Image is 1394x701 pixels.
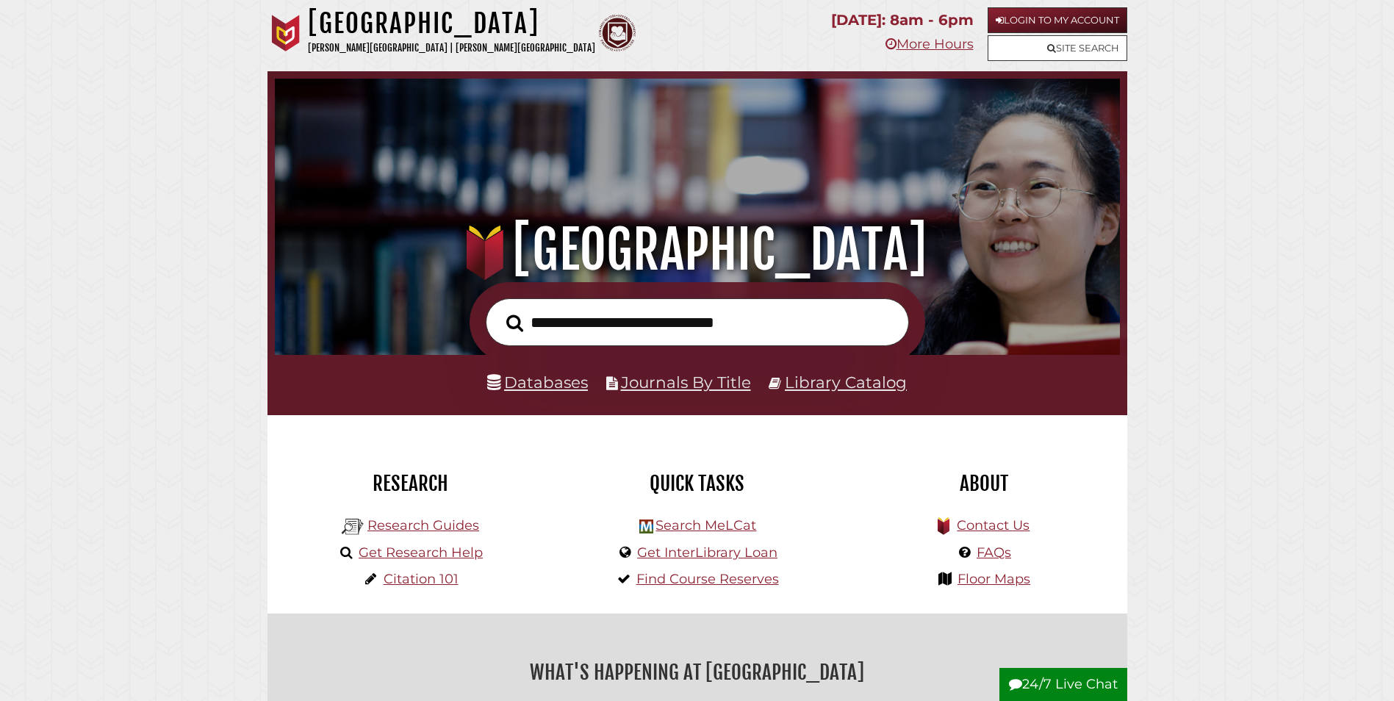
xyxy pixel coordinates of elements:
[785,373,907,392] a: Library Catalog
[279,655,1116,689] h2: What's Happening at [GEOGRAPHIC_DATA]
[506,314,523,332] i: Search
[308,40,595,57] p: [PERSON_NAME][GEOGRAPHIC_DATA] | [PERSON_NAME][GEOGRAPHIC_DATA]
[359,544,483,561] a: Get Research Help
[988,35,1127,61] a: Site Search
[267,15,304,51] img: Calvin University
[977,544,1011,561] a: FAQs
[599,15,636,51] img: Calvin Theological Seminary
[636,571,779,587] a: Find Course Reserves
[342,516,364,538] img: Hekman Library Logo
[957,517,1030,533] a: Contact Us
[637,544,777,561] a: Get InterLibrary Loan
[565,471,830,496] h2: Quick Tasks
[295,218,1099,282] h1: [GEOGRAPHIC_DATA]
[958,571,1030,587] a: Floor Maps
[308,7,595,40] h1: [GEOGRAPHIC_DATA]
[499,310,531,337] button: Search
[852,471,1116,496] h2: About
[639,520,653,533] img: Hekman Library Logo
[279,471,543,496] h2: Research
[655,517,756,533] a: Search MeLCat
[988,7,1127,33] a: Login to My Account
[885,36,974,52] a: More Hours
[487,373,588,392] a: Databases
[831,7,974,33] p: [DATE]: 8am - 6pm
[384,571,459,587] a: Citation 101
[367,517,479,533] a: Research Guides
[621,373,751,392] a: Journals By Title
